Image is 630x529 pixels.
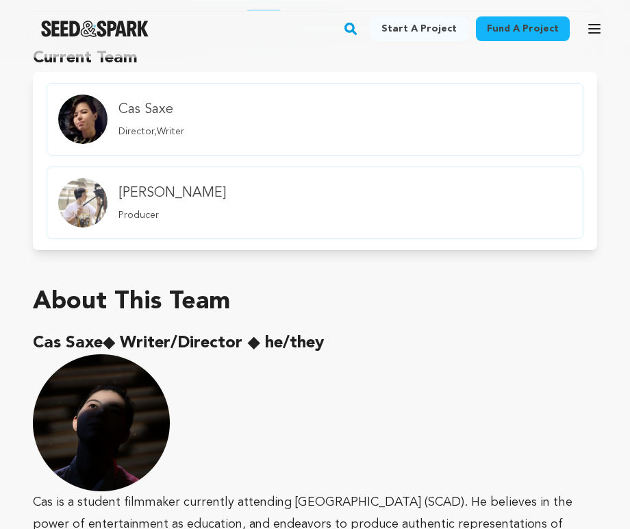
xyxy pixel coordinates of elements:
h1: Current Team [33,45,597,72]
p: Director,Writer [118,125,184,138]
a: Fund a project [476,16,570,41]
a: Start a project [370,16,468,41]
strong: Cas Saxe [33,335,103,352]
a: member.name Profile [47,167,583,239]
h4: [PERSON_NAME] [118,184,226,203]
p: Producer [118,208,226,222]
a: member.name Profile [47,83,583,156]
h1: About This Team [33,288,230,316]
img: Team Image [58,178,108,227]
h4: Cas Saxe [118,100,184,119]
img: 1736969608-1.png [33,354,170,491]
img: Seed&Spark Logo Dark Mode [41,21,149,37]
a: Seed&Spark Homepage [41,21,149,37]
h2: ◆ Writer/Director ◆ he/they [33,332,597,354]
img: Team Image [58,95,108,144]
